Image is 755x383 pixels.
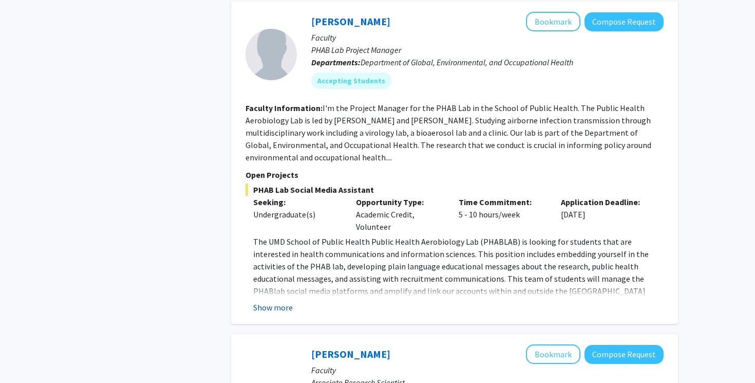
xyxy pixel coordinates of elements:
[246,184,664,196] span: PHAB Lab Social Media Assistant
[311,57,361,67] b: Departments:
[311,348,390,360] a: [PERSON_NAME]
[561,196,648,208] p: Application Deadline:
[348,196,451,233] div: Academic Credit, Volunteer
[246,103,323,113] b: Faculty Information:
[246,103,651,162] fg-read-more: I'm the Project Manager for the PHAB Lab in the School of Public Health. The Public Health Aerobi...
[311,364,664,376] p: Faculty
[459,196,546,208] p: Time Commitment:
[526,12,580,31] button: Add Isabel Sierra to Bookmarks
[253,196,341,208] p: Seeking:
[553,196,656,233] div: [DATE]
[584,345,664,364] button: Compose Request to Steve Sin
[311,72,391,89] mat-chip: Accepting Students
[253,301,293,314] button: Show more
[311,15,390,28] a: [PERSON_NAME]
[311,31,664,44] p: Faculty
[253,235,664,322] p: The UMD School of Public Health Public Health Aerobiology Lab (PHABLAB) is looking for students t...
[526,344,580,364] button: Add Steve Sin to Bookmarks
[584,12,664,31] button: Compose Request to Isabel Sierra
[311,44,664,56] p: PHAB Lab Project Manager
[253,208,341,221] div: Undergraduate(s)
[361,57,573,67] span: Department of Global, Environmental, and Occupational Health
[8,337,44,375] iframe: Chat
[356,196,443,208] p: Opportunity Type:
[451,196,554,233] div: 5 - 10 hours/week
[246,169,664,181] p: Open Projects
